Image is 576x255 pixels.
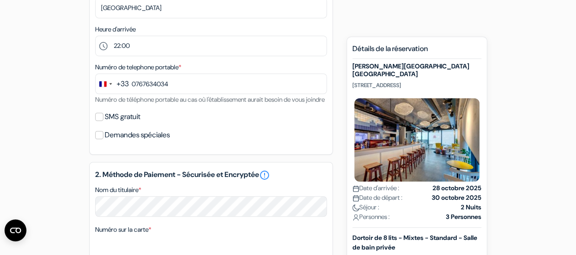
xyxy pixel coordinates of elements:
[95,25,136,34] label: Heure d'arrivée
[105,110,140,123] label: SMS gratuit
[461,202,481,212] strong: 2 Nuits
[446,212,481,221] strong: 3 Personnes
[95,225,151,234] label: Numéro sur la carte
[352,194,359,201] img: calendar.svg
[352,212,390,221] span: Personnes :
[96,74,129,94] button: Change country, selected France (+33)
[352,202,379,212] span: Séjour :
[259,170,270,181] a: error_outline
[95,73,327,94] input: 6 12 34 56 78
[352,62,481,78] h5: [PERSON_NAME][GEOGRAPHIC_DATA] [GEOGRAPHIC_DATA]
[352,213,359,220] img: user_icon.svg
[352,193,403,202] span: Date de départ :
[95,95,325,104] small: Numéro de téléphone portable au cas où l'établissement aurait besoin de vous joindre
[352,233,477,251] b: Dortoir de 8 lits - Mixtes - Standard - Salle de bain privée
[432,193,481,202] strong: 30 octobre 2025
[95,62,181,72] label: Numéro de telephone portable
[105,129,170,141] label: Demandes spéciales
[352,185,359,192] img: calendar.svg
[352,44,481,59] h5: Détails de la réservation
[433,183,481,193] strong: 28 octobre 2025
[95,170,327,181] h5: 2. Méthode de Paiement - Sécurisée et Encryptée
[95,185,141,195] label: Nom du titulaire
[5,219,26,241] button: Ouvrir le widget CMP
[352,183,399,193] span: Date d'arrivée :
[352,81,481,88] p: [STREET_ADDRESS]
[117,78,129,89] div: +33
[352,204,359,211] img: moon.svg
